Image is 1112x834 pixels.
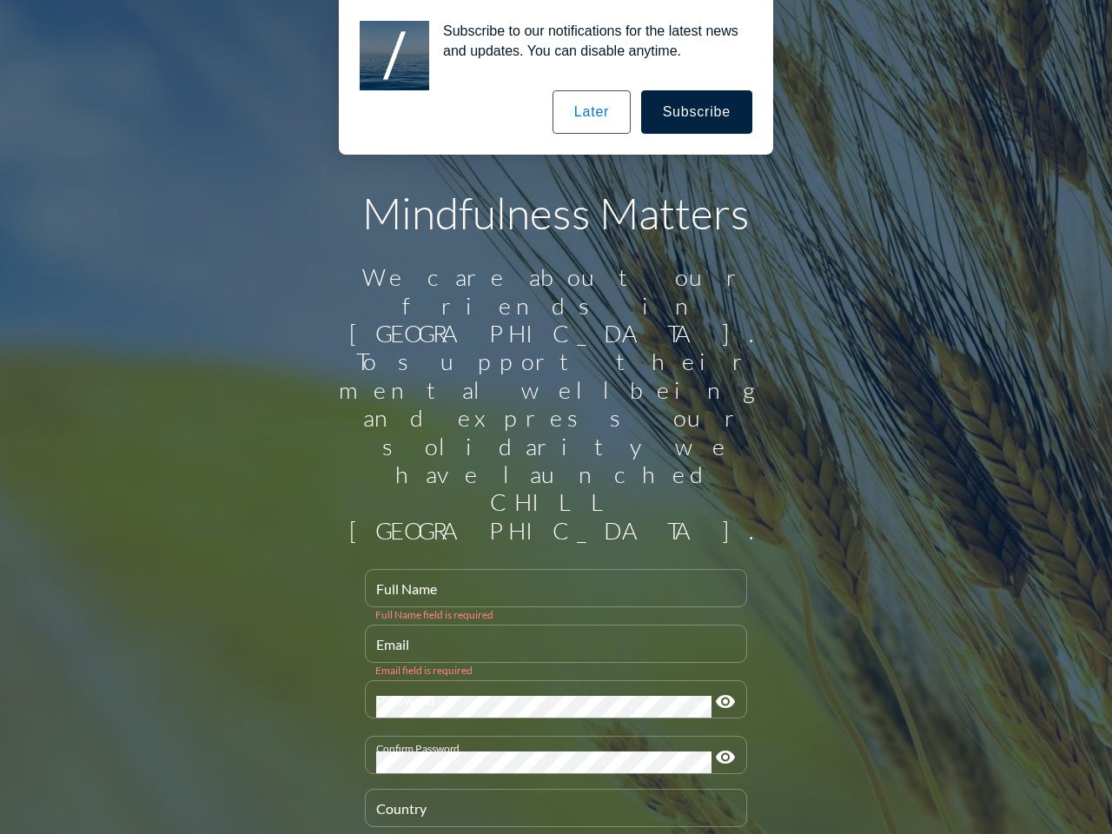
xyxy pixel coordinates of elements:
div: We care about our friends in [GEOGRAPHIC_DATA]. To support their mental wellbeing and express our... [330,263,782,545]
input: Full Name [376,585,736,606]
i: visibility [715,692,736,712]
h1: Mindfulness Matters [330,187,782,239]
div: Subscribe to our notifications for the latest news and updates. You can disable anytime. [429,21,752,61]
button: Subscribe [641,90,752,134]
input: Email [376,640,736,662]
input: Password [376,696,712,718]
button: Later [553,90,631,134]
input: Confirm Password [376,751,712,773]
div: Email field is required [375,664,737,677]
i: visibility [715,747,736,768]
img: notification icon [360,21,429,90]
div: Full Name field is required [375,608,737,621]
input: Country [376,804,736,826]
